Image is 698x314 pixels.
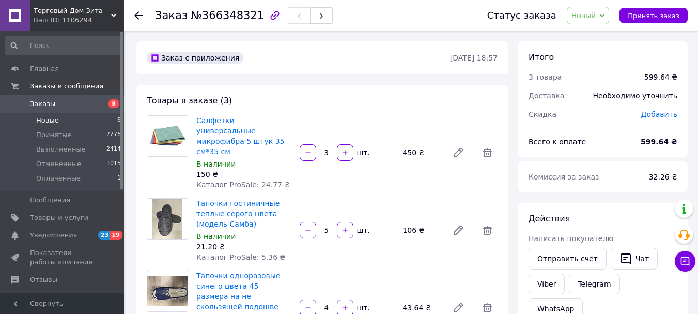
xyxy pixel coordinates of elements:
[191,9,264,22] span: №366348321
[152,199,183,239] img: Тапочки гостиничные теплые серого цвета (модель Самба)
[196,160,236,168] span: В наличии
[36,174,81,183] span: Оплаченные
[196,253,285,261] span: Каталог ProSale: 5.36 ₴
[155,9,188,22] span: Заказ
[34,6,111,16] span: Торговый Дом Зита
[147,52,243,64] div: Заказ с приложения
[529,110,556,118] span: Скидка
[644,72,677,82] div: 599.64 ₴
[30,248,96,267] span: Показатели работы компании
[529,92,564,100] span: Доставка
[529,214,570,223] span: Действия
[196,116,285,156] a: Салфетки универсальные микрофибра 5 штук 35 см*35 см
[196,181,290,189] span: Каталог ProSale: 24.77 ₴
[675,251,695,272] button: Чат с покупателем
[106,159,121,169] span: 1015
[450,54,498,62] time: [DATE] 18:57
[5,36,122,55] input: Поиск
[571,11,596,20] span: Новый
[529,274,565,294] a: Viber
[649,173,677,181] span: 32.26 ₴
[36,145,86,154] span: Выполненные
[98,231,110,240] span: 23
[30,64,59,73] span: Главная
[398,145,444,160] div: 450 ₴
[529,248,607,270] button: Отправить счёт
[587,84,684,107] div: Необходимо уточнить
[30,231,77,240] span: Уведомления
[641,138,677,146] b: 599.64 ₴
[147,124,188,148] img: Салфетки универсальные микрофибра 5 штук 35 см*35 см
[354,303,371,313] div: шт.
[106,130,121,140] span: 7276
[529,234,613,243] span: Написать покупателю
[30,99,55,109] span: Заказы
[619,8,688,23] button: Принять заказ
[529,138,586,146] span: Всего к оплате
[487,10,556,21] div: Статус заказа
[196,232,236,241] span: В наличии
[106,145,121,154] span: 2414
[529,73,562,81] span: 3 товара
[30,82,103,91] span: Заказы и сообщения
[30,275,57,285] span: Отзывы
[36,159,81,169] span: Отмененные
[477,142,498,163] span: Удалить
[108,99,119,108] span: 9
[110,231,122,240] span: 19
[398,223,444,237] div: 106 ₴
[36,130,72,140] span: Принятые
[628,12,679,20] span: Принять заказ
[147,276,188,307] img: Тапочки одноразовые синего цвета 45 размера на не скользящей подошве
[611,248,658,270] button: Чат
[147,96,232,106] span: Товары в заказе (3)
[117,174,121,183] span: 1
[448,220,469,241] a: Редактировать
[30,213,88,222] span: Товары и услуги
[354,147,371,158] div: шт.
[30,196,70,205] span: Сообщения
[196,169,291,180] div: 150 ₴
[34,16,124,25] div: Ваш ID: 1106294
[569,274,619,294] a: Telegram
[134,10,143,21] div: Вернуться назад
[477,220,498,241] span: Удалить
[529,173,599,181] span: Комиссия за заказ
[36,116,59,125] span: Новые
[641,110,677,118] span: Добавить
[196,272,280,311] a: Тапочки одноразовые синего цвета 45 размера на не скользящей подошве
[354,225,371,235] div: шт.
[196,199,280,228] a: Тапочки гостиничные теплые серого цвета (модель Самба)
[196,242,291,252] div: 21.20 ₴
[117,116,121,125] span: 9
[448,142,469,163] a: Редактировать
[529,52,554,62] span: Итого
